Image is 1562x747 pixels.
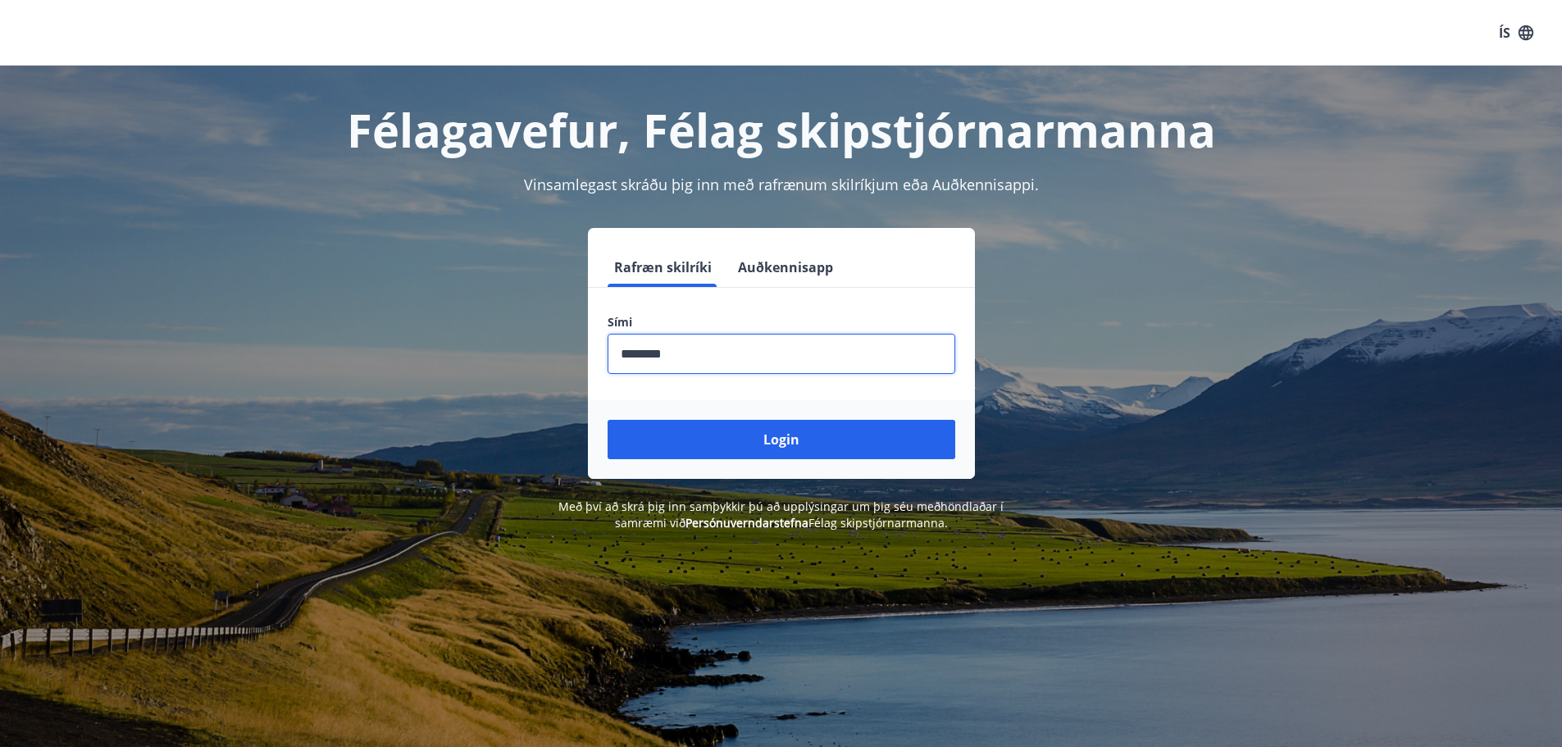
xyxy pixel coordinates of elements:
[685,515,808,531] a: Persónuverndarstefna
[608,248,718,287] button: Rafræn skilríki
[731,248,840,287] button: Auðkennisapp
[608,420,955,459] button: Login
[211,98,1352,161] h1: Félagavefur, Félag skipstjórnarmanna
[558,499,1004,531] span: Með því að skrá þig inn samþykkir þú að upplýsingar um þig séu meðhöndlaðar í samræmi við Félag s...
[524,175,1039,194] span: Vinsamlegast skráðu þig inn með rafrænum skilríkjum eða Auðkennisappi.
[608,314,955,330] label: Sími
[1490,18,1542,48] button: ÍS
